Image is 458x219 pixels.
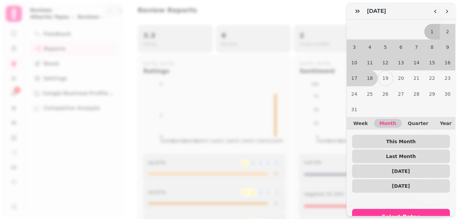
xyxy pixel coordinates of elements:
[441,6,453,17] button: Go to the Next Month
[357,154,445,159] span: Last Month
[440,55,455,70] button: Saturday, August 16th, 2025, selected
[379,121,396,126] span: Month
[347,102,362,117] button: Sunday, August 31st, 2025
[424,24,440,39] button: Friday, August 1st, 2025, selected
[352,179,450,193] button: [DATE]
[440,39,455,55] button: Saturday, August 9th, 2025, selected
[362,39,378,55] button: Monday, August 4th, 2025, selected
[347,55,362,70] button: Sunday, August 10th, 2025, selected
[374,119,402,128] button: Month
[393,70,409,86] button: Wednesday, August 20th, 2025
[378,55,393,70] button: Tuesday, August 12th, 2025, selected
[409,55,424,70] button: Thursday, August 14th, 2025, selected
[393,39,409,55] button: Wednesday, August 6th, 2025, selected
[352,150,450,163] button: Last Month
[357,169,445,174] span: [DATE]
[424,55,440,70] button: Friday, August 15th, 2025, selected
[362,70,378,86] button: Monday, August 18th, 2025, selected
[424,70,440,86] button: Friday, August 22nd, 2025
[347,12,456,117] table: August 2025
[367,7,389,15] h3: [DATE]
[409,86,424,102] button: Thursday, August 28th, 2025
[402,119,434,128] button: Quarter
[352,135,450,148] button: This Month
[362,55,378,70] button: Monday, August 11th, 2025, selected
[347,86,362,102] button: Sunday, August 24th, 2025
[347,70,362,86] button: Sunday, August 17th, 2025, selected
[440,70,455,86] button: Saturday, August 23rd, 2025
[409,39,424,55] button: Thursday, August 7th, 2025, selected
[393,55,409,70] button: Wednesday, August 13th, 2025, selected
[347,39,362,55] button: Sunday, August 3rd, 2025, selected
[378,71,393,85] button: Today, Tuesday, August 19th, 2025
[378,39,393,55] button: Tuesday, August 5th, 2025, selected
[408,121,428,126] span: Quarter
[440,86,455,102] button: Saturday, August 30th, 2025
[424,86,440,102] button: Friday, August 29th, 2025
[430,6,441,17] button: Go to the Previous Month
[434,119,457,128] button: Year
[440,121,452,126] span: Year
[440,24,455,39] button: Saturday, August 2nd, 2025, selected
[348,119,373,128] button: Week
[424,39,440,55] button: Friday, August 8th, 2025, selected
[352,164,450,178] button: [DATE]
[353,121,368,126] span: Week
[378,86,393,102] button: Tuesday, August 26th, 2025
[393,86,409,102] button: Wednesday, August 27th, 2025
[409,70,424,86] button: Thursday, August 21st, 2025
[357,184,445,188] span: [DATE]
[357,139,445,144] span: This Month
[362,86,378,102] button: Monday, August 25th, 2025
